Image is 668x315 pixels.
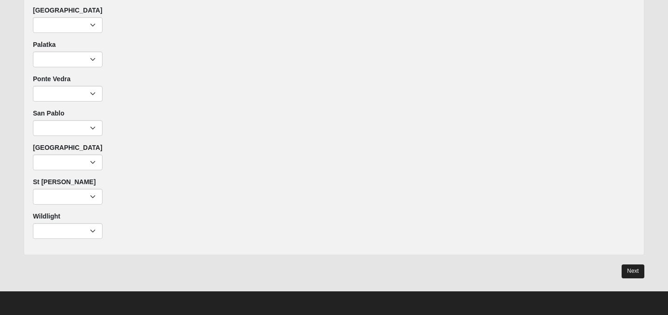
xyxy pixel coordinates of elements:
[33,143,103,152] label: [GEOGRAPHIC_DATA]
[33,40,56,49] label: Palatka
[33,6,103,15] label: [GEOGRAPHIC_DATA]
[33,177,96,186] label: St [PERSON_NAME]
[33,109,64,118] label: San Pablo
[622,264,644,278] a: Next
[33,212,60,221] label: Wildlight
[33,74,71,84] label: Ponte Vedra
